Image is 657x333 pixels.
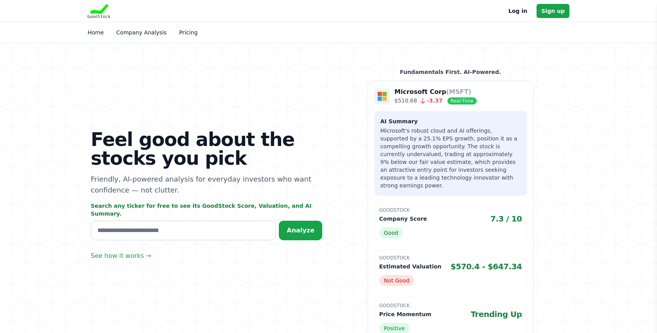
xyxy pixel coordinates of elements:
[379,310,431,318] p: Price Momentum
[379,275,415,286] span: Not Good
[179,29,197,36] a: Pricing
[395,87,477,97] p: Microsoft Corp
[381,127,521,189] p: Microsoft's robust cloud and AI offerings, supported by a 25.1% EPS growth, position it as a comp...
[447,97,476,104] span: Real-Time
[374,88,390,104] img: Company Logo
[379,215,427,223] p: Company Score
[446,88,471,95] span: (MSFT)
[490,213,522,224] span: 7.3 / 10
[508,6,527,16] a: Log in
[471,309,522,320] span: Trending Up
[287,227,314,234] span: Analyze
[91,174,322,196] p: Friendly, AI-powered analysis for everyday investors who want confidence — not clutter.
[417,97,442,104] span: -3.37
[379,255,522,261] p: GoodStock
[381,117,521,125] h3: AI Summary
[91,130,322,167] h1: Feel good about the stocks you pick
[91,202,322,218] p: Search any ticker for free to see its GoodStock Score, Valuation, and AI Summary.
[116,29,167,36] a: Company Analysis
[368,68,534,76] p: Fundamentals First. AI-Powered.
[379,207,522,213] p: GoodStock
[537,4,569,18] a: Sign up
[379,302,522,309] p: GoodStock
[91,251,151,261] a: See how it works →
[379,227,403,238] span: Good
[451,261,522,272] span: $570.4 - $647.34
[279,221,322,240] button: Analyze
[395,97,477,105] p: $510.68
[379,263,442,270] p: Estimated Valuation
[88,29,104,36] a: Home
[88,4,110,18] img: Goodstock Logo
